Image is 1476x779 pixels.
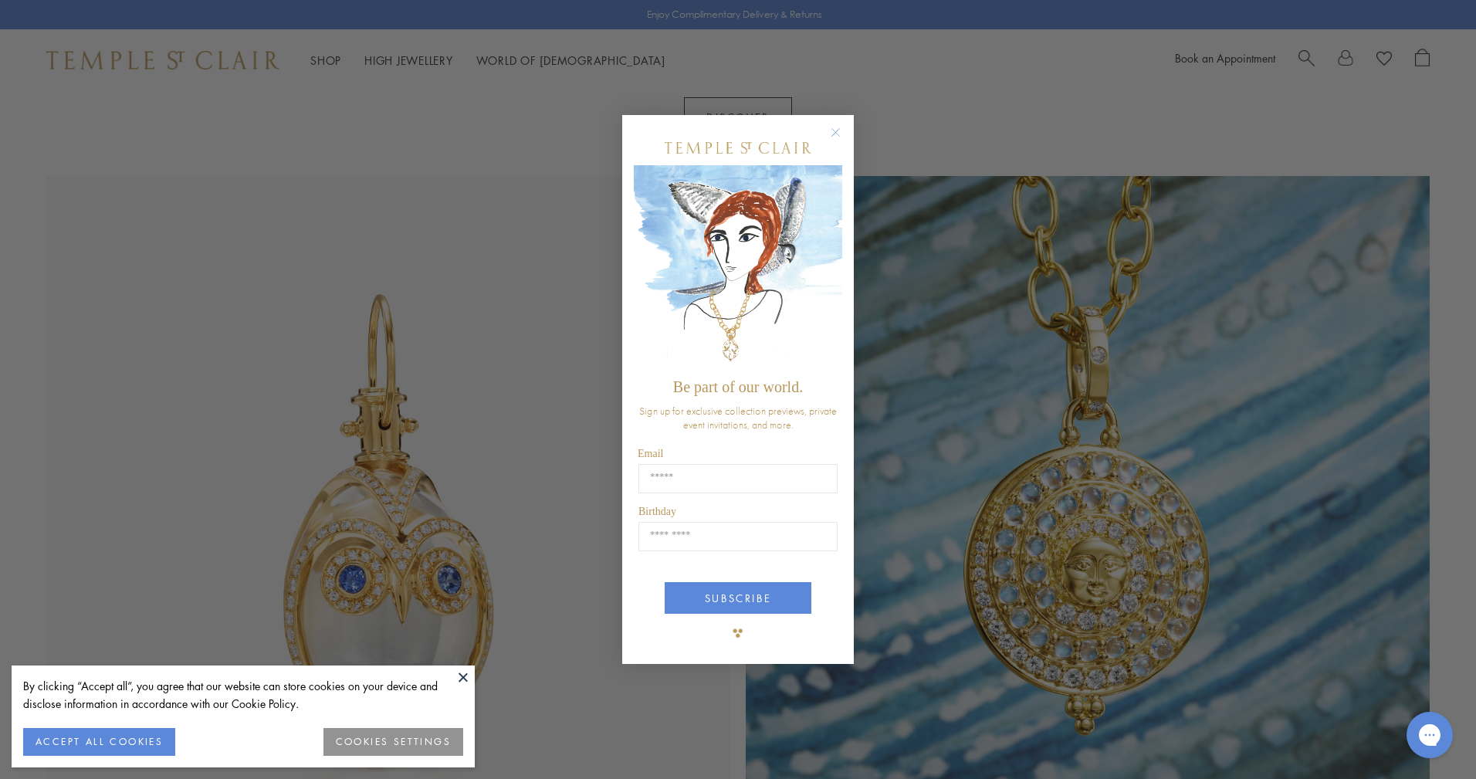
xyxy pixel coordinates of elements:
[638,464,838,493] input: Email
[639,404,837,432] span: Sign up for exclusive collection previews, private event invitations, and more.
[638,448,663,459] span: Email
[673,378,803,395] span: Be part of our world.
[665,582,811,614] button: SUBSCRIBE
[638,506,676,517] span: Birthday
[834,130,853,150] button: Close dialog
[634,165,842,371] img: c4a9eb12-d91a-4d4a-8ee0-386386f4f338.jpeg
[1399,706,1461,764] iframe: Gorgias live chat messenger
[323,728,463,756] button: COOKIES SETTINGS
[665,142,811,154] img: Temple St. Clair
[723,618,753,649] img: TSC
[23,728,175,756] button: ACCEPT ALL COOKIES
[23,677,463,713] div: By clicking “Accept all”, you agree that our website can store cookies on your device and disclos...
